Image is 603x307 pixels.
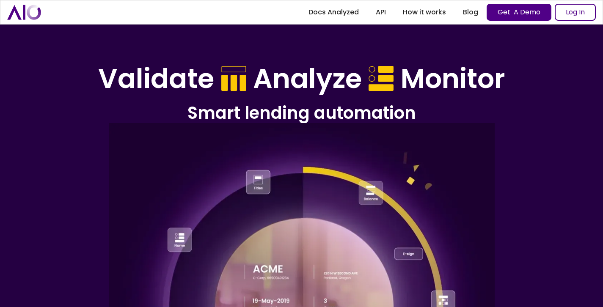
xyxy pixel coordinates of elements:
[300,5,367,20] a: Docs Analyzed
[555,4,596,21] a: Log In
[487,4,551,21] a: Get A Demo
[454,5,487,20] a: Blog
[253,63,362,95] h1: Analyze
[7,5,41,19] a: home
[98,63,214,95] h1: Validate
[367,5,394,20] a: API
[394,5,454,20] a: How it works
[61,102,543,124] h2: Smart lending automation
[401,63,505,95] h1: Monitor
